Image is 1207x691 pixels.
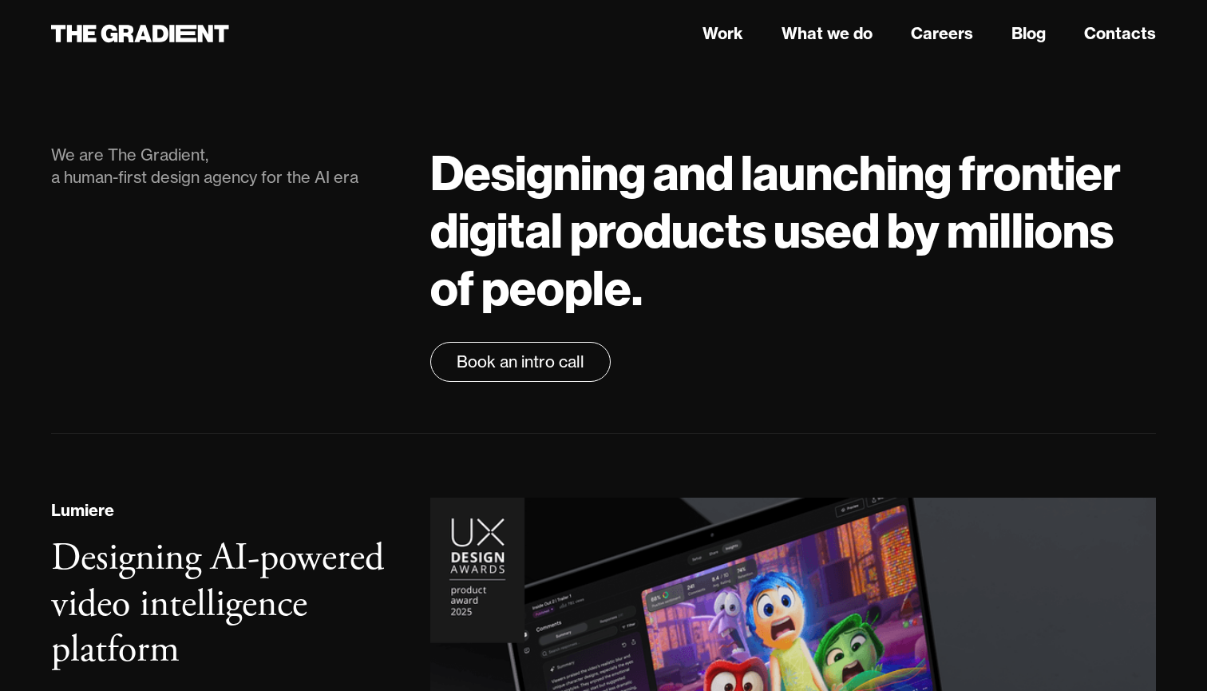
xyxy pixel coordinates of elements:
[702,22,743,46] a: Work
[51,498,114,522] div: Lumiere
[430,144,1156,316] h1: Designing and launching frontier digital products used by millions of people.
[1084,22,1156,46] a: Contacts
[51,534,384,674] h3: Designing AI-powered video intelligence platform
[1011,22,1046,46] a: Blog
[430,342,611,382] a: Book an intro call
[911,22,973,46] a: Careers
[51,144,398,189] div: We are The Gradient, a human-first design agency for the AI era
[782,22,873,46] a: What we do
